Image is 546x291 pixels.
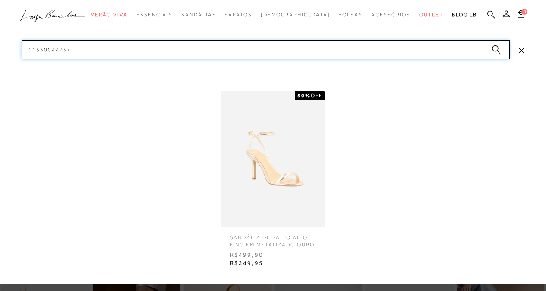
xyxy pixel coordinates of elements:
strong: 50% [297,93,311,99]
a: SANDÁLIA DE SALTO ALTO FINO EM METALIZADO OURO 50%OFF SANDÁLIA DE SALTO ALTO FINO EM METALIZADO O... [219,91,327,270]
span: Verão Viva [91,12,128,18]
a: categoryNavScreenReaderText [224,7,252,23]
span: Essenciais [136,12,173,18]
span: BLOG LB [452,12,477,18]
button: 0 [515,10,527,21]
span: R$249,95 [224,257,323,270]
span: Sandálias [181,12,216,18]
span: Bolsas [338,12,363,18]
a: categoryNavScreenReaderText [136,7,173,23]
span: [DEMOGRAPHIC_DATA] [261,12,330,18]
a: categoryNavScreenReaderText [371,7,410,23]
a: categoryNavScreenReaderText [338,7,363,23]
a: noSubCategoriesText [261,7,330,23]
span: R$499,90 [224,249,323,262]
span: Sapatos [224,12,252,18]
a: BLOG LB [452,7,477,23]
input: Buscar. [22,40,510,59]
img: SANDÁLIA DE SALTO ALTO FINO EM METALIZADO OURO [221,91,325,227]
a: categoryNavScreenReaderText [91,7,128,23]
span: Outlet [419,12,443,18]
a: categoryNavScreenReaderText [181,7,216,23]
span: SANDÁLIA DE SALTO ALTO FINO EM METALIZADO OURO [224,227,323,249]
a: categoryNavScreenReaderText [419,7,443,23]
span: Acessórios [371,12,410,18]
span: OFF [311,93,322,99]
span: 0 [521,9,527,15]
